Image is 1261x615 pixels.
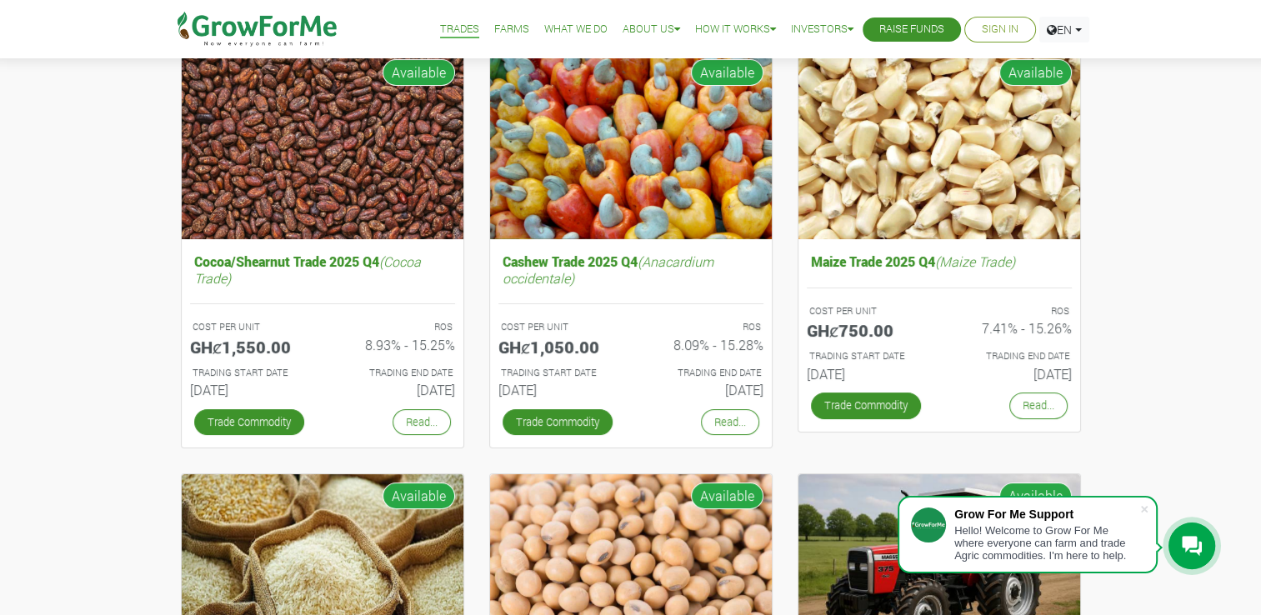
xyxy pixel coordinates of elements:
[490,51,772,240] img: growforme image
[498,249,763,289] h5: Cashew Trade 2025 Q4
[544,21,608,38] a: What We Do
[954,507,1139,521] div: Grow For Me Support
[623,21,680,38] a: About Us
[338,366,453,380] p: Estimated Trading End Date
[791,21,853,38] a: Investors
[807,249,1072,388] a: Maize Trade 2025 Q4(Maize Trade) COST PER UNIT GHȼ750.00 ROS 7.41% - 15.26% TRADING START DATE [D...
[494,21,529,38] a: Farms
[643,382,763,397] h6: [DATE]
[879,21,944,38] a: Raise Funds
[393,409,451,435] a: Read...
[383,59,455,86] span: Available
[1009,392,1068,418] a: Read...
[190,249,455,289] h5: Cocoa/Shearnut Trade 2025 Q4
[691,482,763,509] span: Available
[498,382,618,397] h6: [DATE]
[501,366,616,380] p: Estimated Trading Start Date
[503,252,713,286] i: (Anacardium occidentale)
[954,304,1069,318] p: ROS
[954,524,1139,562] div: Hello! Welcome to Grow For Me where everyone can farm and trade Agric commodities. I'm here to help.
[643,337,763,352] h6: 8.09% - 15.28%
[935,252,1015,270] i: (Maize Trade)
[811,392,921,418] a: Trade Commodity
[954,349,1069,363] p: Estimated Trading End Date
[646,320,761,334] p: ROS
[193,320,308,334] p: COST PER UNIT
[807,320,927,340] h5: GHȼ750.00
[335,337,455,352] h6: 8.93% - 15.25%
[338,320,453,334] p: ROS
[646,366,761,380] p: Estimated Trading End Date
[194,409,304,435] a: Trade Commodity
[798,51,1080,240] img: growforme image
[190,382,310,397] h6: [DATE]
[498,337,618,357] h5: GHȼ1,050.00
[691,59,763,86] span: Available
[501,320,616,334] p: COST PER UNIT
[440,21,479,38] a: Trades
[807,249,1072,273] h5: Maize Trade 2025 Q4
[182,51,463,240] img: growforme image
[498,249,763,404] a: Cashew Trade 2025 Q4(Anacardium occidentale) COST PER UNIT GHȼ1,050.00 ROS 8.09% - 15.28% TRADING...
[383,482,455,509] span: Available
[695,21,776,38] a: How it Works
[194,252,421,286] i: (Cocoa Trade)
[952,366,1072,382] h6: [DATE]
[1039,17,1089,42] a: EN
[809,349,924,363] p: Estimated Trading Start Date
[503,409,613,435] a: Trade Commodity
[982,21,1018,38] a: Sign In
[807,366,927,382] h6: [DATE]
[701,409,759,435] a: Read...
[190,249,455,404] a: Cocoa/Shearnut Trade 2025 Q4(Cocoa Trade) COST PER UNIT GHȼ1,550.00 ROS 8.93% - 15.25% TRADING ST...
[335,382,455,397] h6: [DATE]
[190,337,310,357] h5: GHȼ1,550.00
[809,304,924,318] p: COST PER UNIT
[999,59,1072,86] span: Available
[193,366,308,380] p: Estimated Trading Start Date
[999,482,1072,509] span: Available
[952,320,1072,336] h6: 7.41% - 15.26%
